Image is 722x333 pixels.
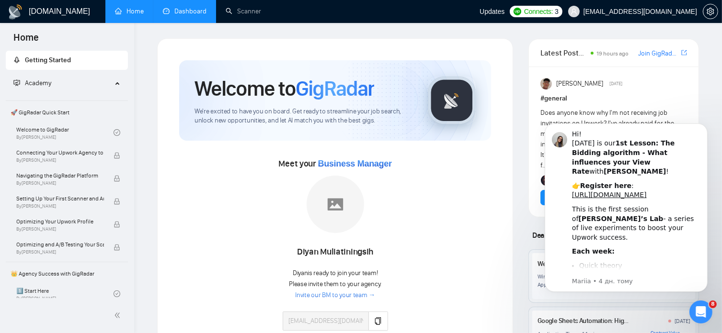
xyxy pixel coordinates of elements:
[675,317,690,325] div: [DATE]
[279,158,392,169] span: Meet your
[514,8,521,15] img: upwork-logo.png
[16,283,114,304] a: 1️⃣ Start HereBy[PERSON_NAME]
[115,7,144,15] a: homeHome
[368,311,388,331] button: copy
[480,8,504,15] span: Updates
[13,79,51,87] span: Academy
[16,194,104,203] span: Setting Up Your First Scanner and Auto-Bidder
[374,317,382,325] span: copy
[8,4,23,20] img: logo
[16,122,114,143] a: Welcome to GigRadarBy[PERSON_NAME]
[596,50,629,57] span: 19 hours ago
[114,129,120,136] span: check-circle
[428,77,476,124] img: gigradar-logo.png
[703,4,718,19] button: setting
[16,148,104,157] span: Connecting Your Upwork Agency to GigRadar
[16,180,104,186] span: By [PERSON_NAME]
[13,56,20,63] span: rocket
[114,221,120,228] span: lock
[114,244,120,251] span: lock
[571,8,577,15] span: user
[195,76,374,101] h1: Welcome to
[16,217,104,226] span: Optimizing Your Upwork Profile
[681,48,687,57] a: export
[307,176,364,233] img: placeholder.png
[16,226,104,232] span: By [PERSON_NAME]
[114,175,120,182] span: lock
[163,7,206,15] a: dashboardDashboard
[295,291,375,300] a: Invite our BM to your team →
[540,93,687,104] h1: # general
[703,8,718,15] a: setting
[16,249,104,255] span: By [PERSON_NAME]
[114,152,120,159] span: lock
[16,171,104,180] span: Navigating the GigRadar Platform
[25,56,71,64] span: Getting Started
[6,31,46,51] span: Home
[7,103,127,122] span: 🚀 GigRadar Quick Start
[114,311,124,320] span: double-left
[709,300,717,308] span: 8
[114,198,120,205] span: lock
[609,79,622,88] span: [DATE]
[540,47,588,59] span: Latest Posts from the GigRadar Community
[25,79,51,87] span: Academy
[293,269,378,277] span: Diyan is ready to join your team!
[528,227,658,244] span: Deals closed by similar GigRadar users
[13,79,20,86] span: fund-projection-screen
[114,290,120,297] span: check-circle
[289,280,381,288] span: Please invite them to your agency.
[16,157,104,163] span: By [PERSON_NAME]
[555,6,559,17] span: 3
[556,78,603,89] span: [PERSON_NAME]
[296,76,374,101] span: GigRadar
[16,240,104,249] span: Optimizing and A/B Testing Your Scanner for Better Results
[689,300,712,323] iframe: Intercom live chat
[7,264,127,283] span: 👑 Agency Success with GigRadar
[638,48,679,59] a: Join GigRadar Slack Community
[538,317,687,325] a: Google Sheets Automation: Highlight Previous Entries
[226,7,261,15] a: searchScanner
[681,49,687,56] span: export
[530,109,722,307] iframe: Intercom notifications повідомлення
[16,203,104,209] span: By [PERSON_NAME]
[283,244,388,260] div: Diyan Muliatiningsih
[318,159,392,168] span: Business Manager
[540,78,552,89] img: Randi Tovar
[6,51,128,70] li: Getting Started
[524,6,553,17] span: Connects:
[195,107,413,125] span: We're excited to have you on board. Get ready to streamline your job search, unlock new opportuni...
